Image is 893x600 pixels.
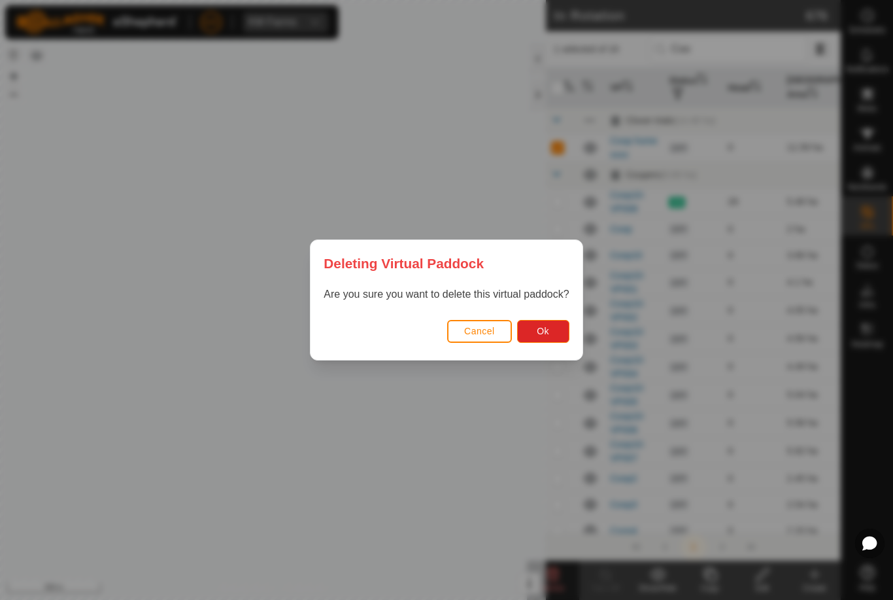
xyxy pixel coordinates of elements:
p: Are you sure you want to delete this virtual paddock? [324,287,569,302]
span: Ok [537,326,549,336]
button: Ok [517,320,569,343]
button: Cancel [447,320,512,343]
span: Deleting Virtual Paddock [324,253,484,274]
span: Cancel [464,326,495,336]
